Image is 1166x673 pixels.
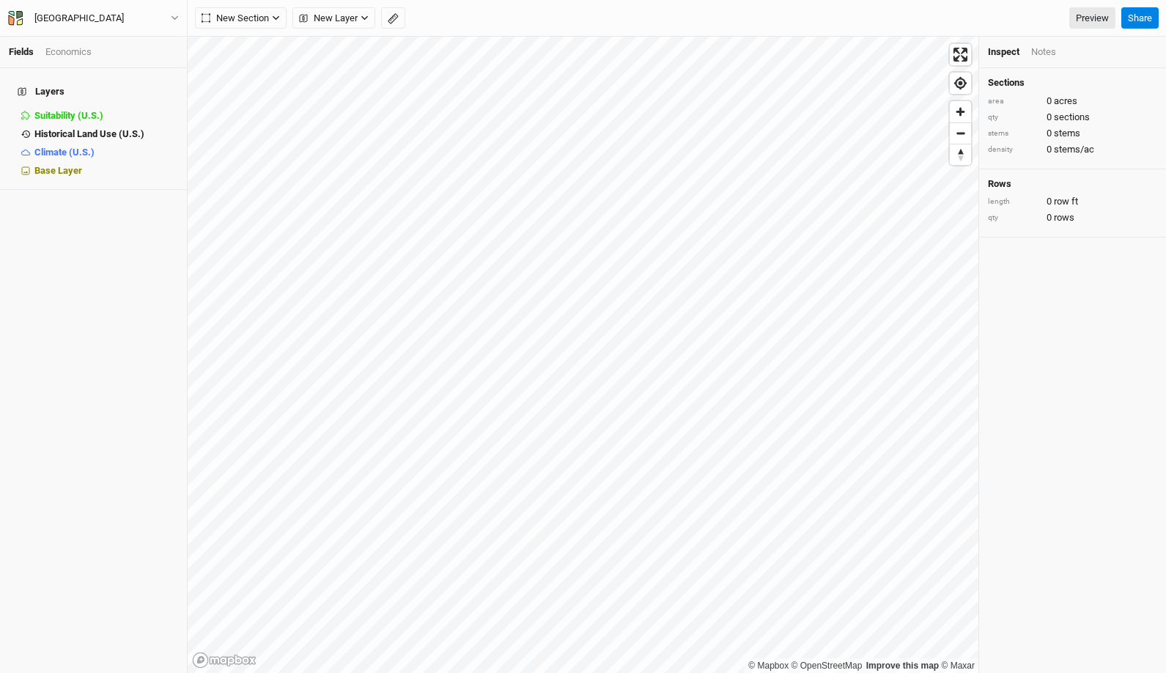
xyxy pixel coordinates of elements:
[34,110,178,122] div: Suitability (U.S.)
[988,95,1157,108] div: 0
[9,77,178,106] h4: Layers
[950,44,971,65] button: Enter fullscreen
[866,661,939,671] a: Improve this map
[34,147,95,158] span: Climate (U.S.)
[7,10,180,26] button: [GEOGRAPHIC_DATA]
[1054,111,1090,124] span: sections
[34,110,103,121] span: Suitability (U.S.)
[988,96,1039,107] div: area
[34,11,124,26] div: [GEOGRAPHIC_DATA]
[34,165,82,176] span: Base Layer
[1054,211,1074,224] span: rows
[1031,45,1056,59] div: Notes
[988,211,1157,224] div: 0
[988,213,1039,224] div: qty
[988,196,1039,207] div: length
[950,73,971,94] button: Find my location
[988,127,1157,140] div: 0
[748,661,789,671] a: Mapbox
[195,7,287,29] button: New Section
[381,7,405,29] button: Shortcut: M
[1054,127,1080,140] span: stems
[988,77,1157,89] h4: Sections
[1121,7,1159,29] button: Share
[950,123,971,144] span: Zoom out
[950,144,971,165] button: Reset bearing to north
[988,45,1019,59] div: Inspect
[299,11,358,26] span: New Layer
[792,661,863,671] a: OpenStreetMap
[34,165,178,177] div: Base Layer
[988,111,1157,124] div: 0
[988,178,1157,190] h4: Rows
[34,147,178,158] div: Climate (U.S.)
[988,112,1039,123] div: qty
[988,144,1039,155] div: density
[950,122,971,144] button: Zoom out
[988,128,1039,139] div: stems
[1054,195,1078,208] span: row ft
[988,143,1157,156] div: 0
[950,101,971,122] button: Zoom in
[1069,7,1115,29] a: Preview
[34,11,124,26] div: Third Way Farm
[1054,143,1094,156] span: stems/ac
[988,195,1157,208] div: 0
[941,661,975,671] a: Maxar
[202,11,269,26] span: New Section
[34,128,178,140] div: Historical Land Use (U.S.)
[188,37,978,673] canvas: Map
[45,45,92,59] div: Economics
[34,128,144,139] span: Historical Land Use (U.S.)
[9,46,34,57] a: Fields
[192,652,257,669] a: Mapbox logo
[292,7,375,29] button: New Layer
[1054,95,1077,108] span: acres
